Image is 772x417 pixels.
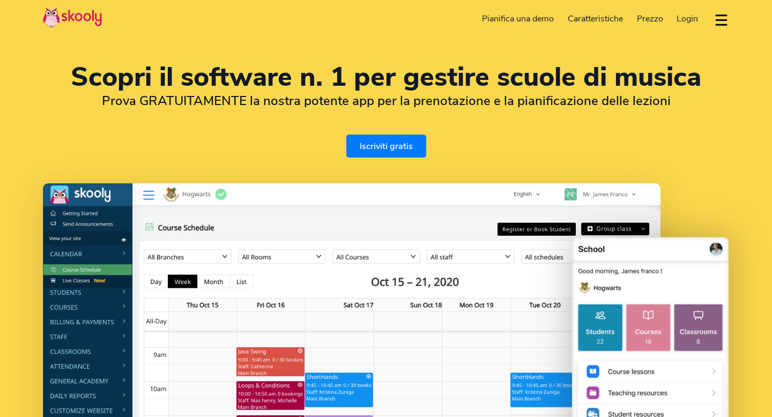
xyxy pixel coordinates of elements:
[714,8,729,32] button: dropdown menu
[670,10,705,27] a: Login
[43,64,729,90] h1: Scopri il software n. 1 per gestire scuole di musica
[561,10,630,27] a: Caratteristiche
[476,10,561,27] a: Pianifica una demo
[346,135,426,158] a: Iscriviti gratis
[43,7,102,28] img: Skooly
[630,10,670,27] a: Prezzo
[637,13,663,25] span: Prezzo
[677,13,698,25] span: Login
[43,93,729,109] h2: Prova GRATUITAMENTE la nostra potente app per la prenotazione e la pianificazione delle lezioni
